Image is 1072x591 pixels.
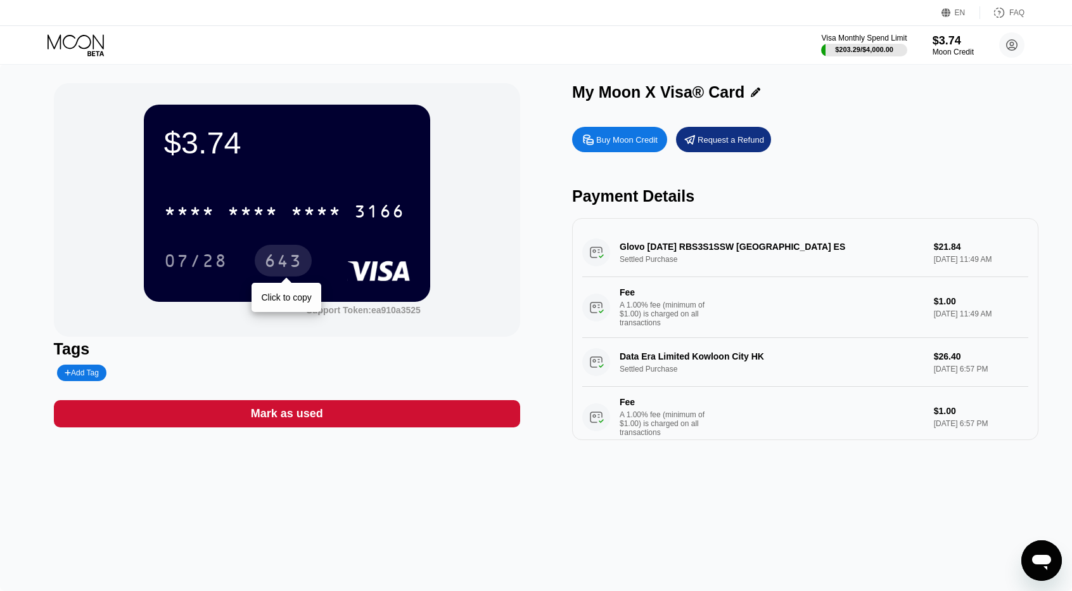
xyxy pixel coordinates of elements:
div: Support Token: ea910a3525 [307,305,421,315]
div: A 1.00% fee (minimum of $1.00) is charged on all transactions [620,410,715,437]
div: 07/28 [164,252,227,273]
div: Add Tag [65,368,99,377]
div: FeeA 1.00% fee (minimum of $1.00) is charged on all transactions$1.00[DATE] 11:49 AM [582,277,1028,338]
div: EN [941,6,980,19]
div: My Moon X Visa® Card [572,83,744,101]
div: Buy Moon Credit [596,134,658,145]
div: Add Tag [57,365,106,381]
div: 643 [255,245,312,276]
div: Mark as used [54,400,520,427]
div: Mark as used [251,406,323,421]
div: Moon Credit [933,48,974,56]
div: $203.29 / $4,000.00 [835,46,893,53]
div: $1.00 [934,406,1029,416]
iframe: Bouton de lancement de la fenêtre de messagerie [1021,540,1062,581]
div: $3.74Moon Credit [933,34,974,56]
div: [DATE] 11:49 AM [934,309,1029,318]
div: Tags [54,340,520,358]
div: Payment Details [572,187,1038,205]
div: Buy Moon Credit [572,127,667,152]
div: A 1.00% fee (minimum of $1.00) is charged on all transactions [620,301,715,327]
div: $3.74 [933,34,974,48]
div: FAQ [1009,8,1024,17]
div: $3.74 [164,125,410,160]
div: $1.00 [934,296,1029,306]
div: FAQ [980,6,1024,19]
div: Fee [620,287,708,297]
div: Visa Monthly Spend Limit [821,34,907,42]
div: Fee [620,397,708,407]
div: Support Token:ea910a3525 [307,305,421,315]
div: Visa Monthly Spend Limit$203.29/$4,000.00 [821,34,907,56]
div: [DATE] 6:57 PM [934,419,1029,428]
div: Click to copy [261,292,311,302]
div: FeeA 1.00% fee (minimum of $1.00) is charged on all transactions$1.00[DATE] 6:57 PM [582,387,1028,448]
div: EN [955,8,966,17]
div: 07/28 [155,245,237,276]
div: Request a Refund [676,127,771,152]
div: 3166 [354,203,405,223]
div: 643 [264,252,302,273]
div: Request a Refund [698,134,764,145]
